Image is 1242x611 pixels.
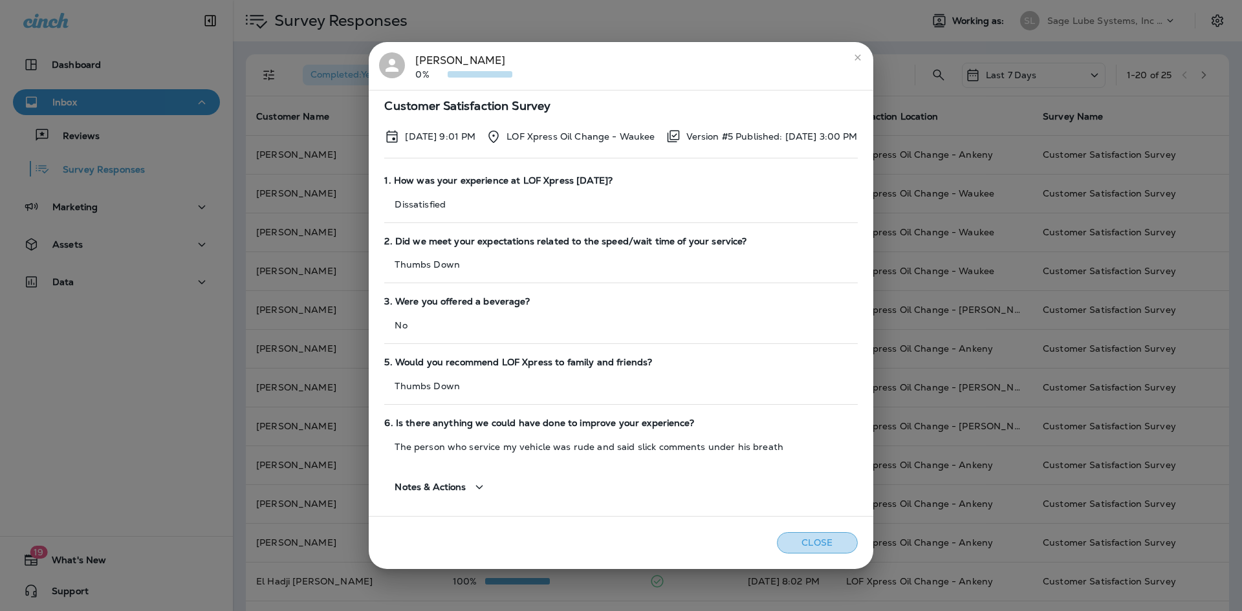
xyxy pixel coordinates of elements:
[384,357,857,368] span: 5. Would you recommend LOF Xpress to family and friends?
[384,418,857,429] span: 6. Is there anything we could have done to improve your experience?
[507,131,655,142] p: LOF Xpress Oil Change - Waukee
[384,175,857,186] span: 1. How was your experience at LOF Xpress [DATE]?
[395,482,466,493] span: Notes & Actions
[384,199,857,209] p: Dissatisfied
[405,131,475,142] p: Sep 9, 2025 9:01 PM
[384,469,497,506] button: Notes & Actions
[384,101,857,112] span: Customer Satisfaction Survey
[384,296,857,307] span: 3. Were you offered a beverage?
[384,320,857,330] p: No
[384,442,857,452] p: The person who service my vehicle was rude and said slick comments under his breath
[415,52,512,80] div: [PERSON_NAME]
[415,69,448,80] p: 0%
[384,236,857,247] span: 2. Did we meet your expectations related to the speed/wait time of your service?
[384,259,857,270] p: Thumbs Down
[777,532,858,553] button: Close
[686,131,858,142] p: Version #5 Published: [DATE] 3:00 PM
[847,47,868,68] button: close
[384,381,857,391] p: Thumbs Down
